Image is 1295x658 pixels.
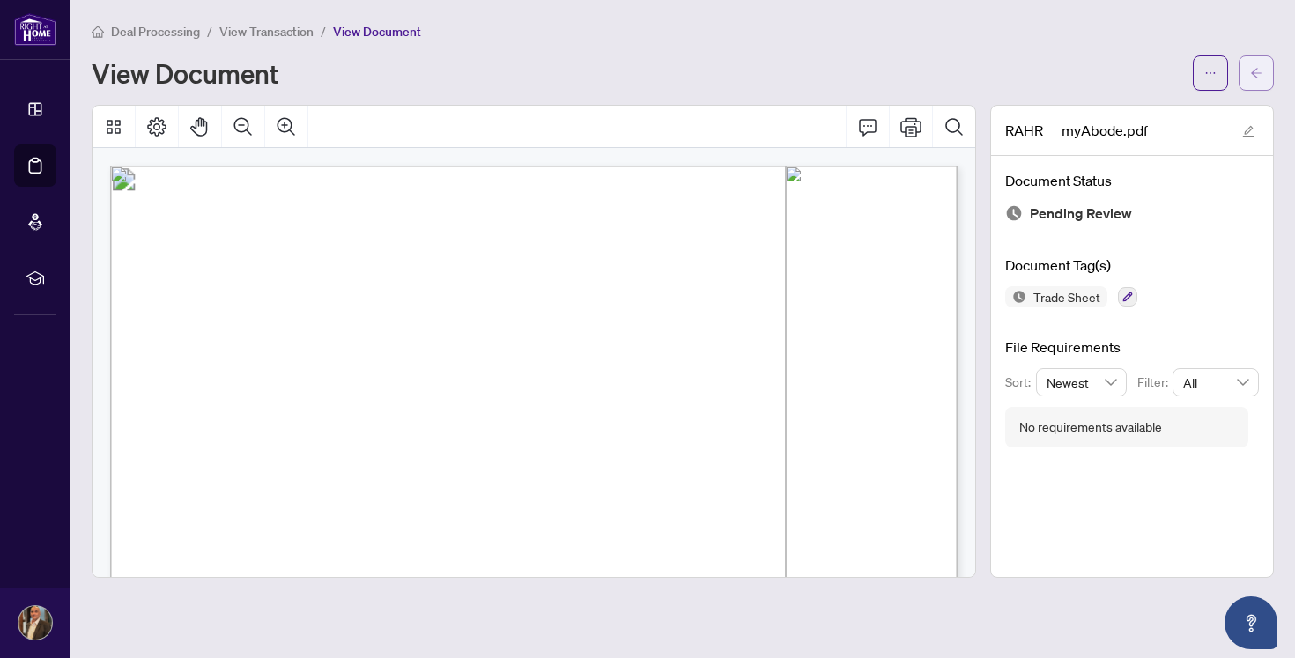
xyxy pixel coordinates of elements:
p: Sort: [1005,373,1036,392]
div: No requirements available [1019,418,1162,437]
li: / [321,21,326,41]
span: Newest [1047,369,1117,396]
img: Profile Icon [18,606,52,640]
h4: Document Tag(s) [1005,255,1259,276]
span: edit [1242,125,1254,137]
h4: File Requirements [1005,336,1259,358]
p: Filter: [1137,373,1173,392]
span: Deal Processing [111,24,200,40]
span: RAHR___myAbode.pdf [1005,120,1148,141]
span: View Transaction [219,24,314,40]
li: / [207,21,212,41]
span: All [1183,369,1248,396]
img: Document Status [1005,204,1023,222]
span: arrow-left [1250,67,1262,79]
button: Open asap [1225,596,1277,649]
span: Pending Review [1030,202,1132,225]
span: home [92,26,104,38]
img: logo [14,13,56,46]
span: ellipsis [1204,67,1217,79]
span: View Document [333,24,421,40]
img: Status Icon [1005,286,1026,307]
h1: View Document [92,59,278,87]
h4: Document Status [1005,170,1259,191]
span: Trade Sheet [1026,291,1107,303]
